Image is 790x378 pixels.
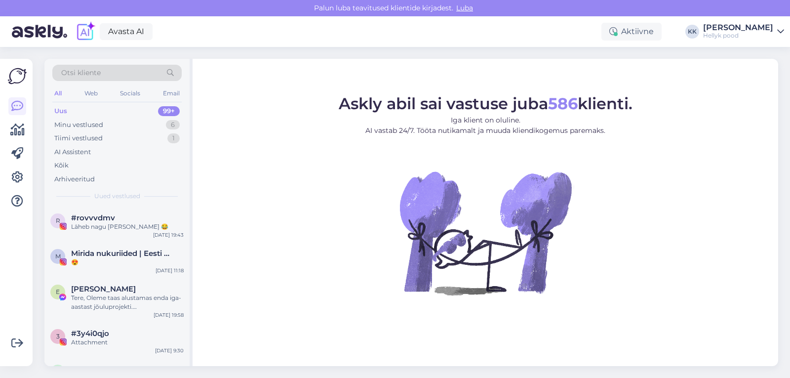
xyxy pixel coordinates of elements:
[52,87,64,100] div: All
[71,365,136,374] span: Clara Dongo
[82,87,100,100] div: Web
[155,347,184,354] div: [DATE] 9:30
[56,333,60,340] span: 3
[453,3,476,12] span: Luba
[71,222,184,231] div: Läheb nagu [PERSON_NAME] 😂
[685,25,699,39] div: KK
[158,106,180,116] div: 99+
[56,288,60,295] span: E
[156,267,184,274] div: [DATE] 11:18
[167,133,180,143] div: 1
[118,87,142,100] div: Socials
[71,294,184,311] div: Tere, Oleme taas alustamas enda iga-aastast jõuluprojekti. [PERSON_NAME] saime kontaktid Tartu la...
[154,311,184,319] div: [DATE] 19:58
[54,174,95,184] div: Arhiveeritud
[703,24,773,32] div: [PERSON_NAME]
[339,94,632,113] span: Askly abil sai vastuse juba klienti.
[100,23,153,40] a: Avasta AI
[339,115,632,136] p: Iga klient on oluline. AI vastab 24/7. Tööta nutikamalt ja muuda kliendikogemus paremaks.
[71,338,184,347] div: Attachment
[75,21,96,42] img: explore-ai
[396,144,574,322] img: No Chat active
[166,120,180,130] div: 6
[61,68,101,78] span: Otsi kliente
[8,67,27,85] img: Askly Logo
[71,329,109,338] span: #3y4i0qjo
[601,23,662,41] div: Aktiivne
[153,231,184,239] div: [DATE] 19:43
[54,161,69,170] div: Kõik
[161,87,182,100] div: Email
[54,120,103,130] div: Minu vestlused
[54,147,91,157] div: AI Assistent
[71,258,184,267] div: 😍
[71,213,115,222] span: #rovvvdmv
[54,133,103,143] div: Tiimi vestlused
[703,24,784,40] a: [PERSON_NAME]Hellyk pood
[548,94,578,113] b: 586
[71,285,136,294] span: Emili Jürgen
[55,252,61,260] span: M
[703,32,773,40] div: Hellyk pood
[94,192,140,201] span: Uued vestlused
[54,106,67,116] div: Uus
[56,217,60,224] span: r
[71,249,174,258] span: Mirida nukuriided | Eesti käsitöö 🇪🇪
